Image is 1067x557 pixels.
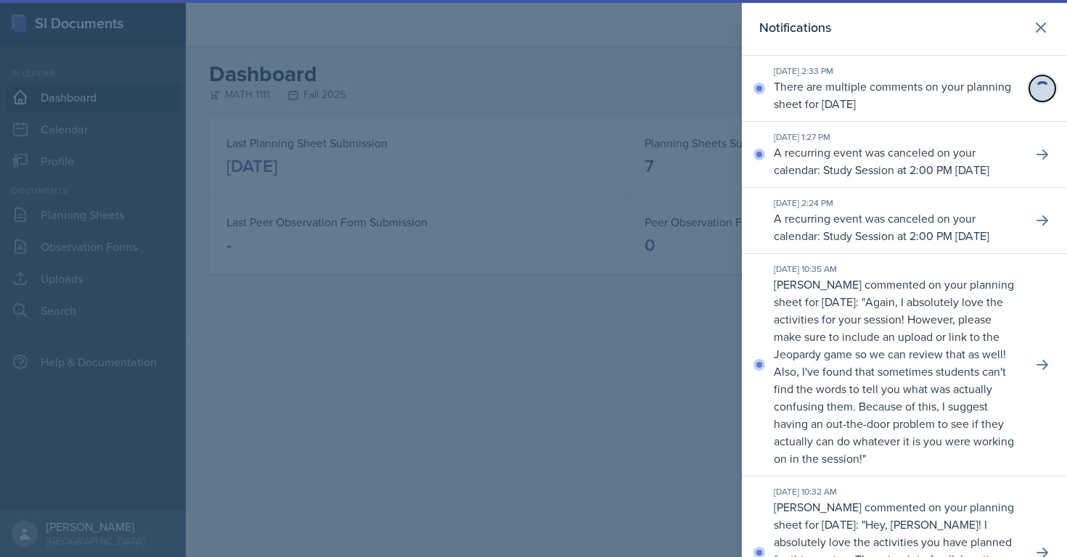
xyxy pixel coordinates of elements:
[774,210,1021,244] p: A recurring event was canceled on your calendar: Study Session at 2:00 PM [DATE]
[774,78,1021,112] p: There are multiple comments on your planning sheet for [DATE]
[774,197,1021,210] div: [DATE] 2:24 PM
[774,294,1014,466] p: Again, I absolutely love the activities for your session! However, please make sure to include an...
[774,144,1021,178] p: A recurring event was canceled on your calendar: Study Session at 2:00 PM [DATE]
[774,65,1021,78] div: [DATE] 2:33 PM
[774,276,1021,467] p: [PERSON_NAME] commented on your planning sheet for [DATE]: " "
[759,17,831,38] h2: Notifications
[774,263,1021,276] div: [DATE] 10:35 AM
[774,485,1021,498] div: [DATE] 10:32 AM
[774,131,1021,144] div: [DATE] 1:27 PM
